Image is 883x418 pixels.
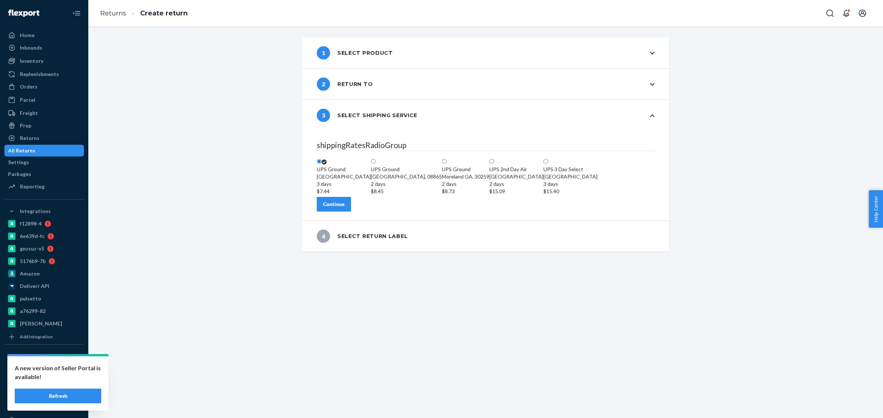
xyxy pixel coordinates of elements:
[4,205,84,217] button: Integrations
[371,166,442,173] div: UPS Ground
[4,255,84,267] a: 5176b9-7b
[20,208,51,215] div: Integrations
[15,364,101,381] p: A new version of Seller Portal is available!
[4,402,84,414] a: Help Center
[4,29,84,41] a: Home
[4,42,84,54] a: Inbounds
[317,166,371,173] div: UPS Ground
[8,10,39,17] img: Flexport logo
[20,134,39,142] div: Returns
[4,218,84,230] a: f12898-4
[20,233,45,240] div: 6e639d-fc
[442,188,489,195] div: $8.73
[4,305,84,317] a: a76299-82
[442,166,489,173] div: UPS Ground
[20,353,43,360] div: Fast Tags
[4,230,84,242] a: 6e639d-fc
[371,180,442,188] div: 2 days
[4,365,84,374] a: Add Fast Tag
[20,71,59,78] div: Replenishments
[317,46,393,60] div: Select product
[4,377,84,389] a: Settings
[543,188,597,195] div: $15.40
[4,120,84,131] a: Prep
[4,350,84,362] button: Fast Tags
[317,230,408,243] div: Select return label
[371,188,442,195] div: $8.45
[543,166,597,173] div: UPS 3 Day Select
[489,180,543,188] div: 2 days
[4,389,84,401] a: Talk to Support
[20,295,41,302] div: pulsetto
[20,183,45,190] div: Reporting
[371,173,442,195] div: [GEOGRAPHIC_DATA], 08865
[489,173,543,195] div: [GEOGRAPHIC_DATA]
[489,188,543,195] div: $15.09
[4,268,84,280] a: Amazon
[20,320,62,327] div: [PERSON_NAME]
[317,173,371,195] div: [GEOGRAPHIC_DATA]
[869,190,883,228] button: Help Center
[543,180,597,188] div: 3 days
[8,159,29,166] div: Settings
[4,55,84,67] a: Inventory
[317,109,417,122] div: Select shipping service
[4,145,84,156] a: All Returns
[8,147,35,154] div: All Returns
[20,109,38,117] div: Freight
[543,159,548,164] input: UPS 3 Day Select[GEOGRAPHIC_DATA]3 days$15.40
[8,170,31,178] div: Packages
[20,32,35,39] div: Home
[317,46,330,60] span: 1
[4,168,84,180] a: Packages
[317,188,371,195] div: $7.44
[442,180,489,188] div: 2 days
[4,107,84,119] a: Freight
[317,180,371,188] div: 3 days
[20,122,31,129] div: Prep
[317,78,330,91] span: 2
[100,9,126,17] a: Returns
[69,6,84,21] button: Close Navigation
[4,293,84,305] a: pulsetto
[20,270,40,277] div: Amazon
[489,159,494,164] input: UPS 2nd Day Air[GEOGRAPHIC_DATA]2 days$15.09
[20,96,35,104] div: Parcel
[317,78,373,91] div: Return to
[4,243,84,255] a: gnzsuz-v5
[317,159,322,164] input: UPS Ground[GEOGRAPHIC_DATA]3 days$7.44
[442,159,447,164] input: UPS GroundMoreland GA, 302592 days$8.73
[20,57,43,65] div: Inventory
[20,282,49,290] div: Deliverr API
[20,307,46,315] div: a76299-82
[4,332,84,341] a: Add Integration
[4,94,84,106] a: Parcel
[4,280,84,292] a: Deliverr API
[317,197,351,212] button: Continue
[442,173,489,195] div: Moreland GA, 30259
[20,245,44,252] div: gnzsuz-v5
[317,230,330,243] span: 4
[140,9,188,17] a: Create return
[317,109,330,122] span: 3
[15,389,101,403] button: Refresh
[20,44,42,51] div: Inbounds
[94,3,194,24] ol: breadcrumbs
[371,159,376,164] input: UPS Ground[GEOGRAPHIC_DATA], 088652 days$8.45
[4,181,84,192] a: Reporting
[839,6,854,21] button: Open notifications
[4,318,84,329] a: [PERSON_NAME]
[20,83,38,90] div: Orders
[20,257,46,265] div: 5176b9-7b
[4,156,84,168] a: Settings
[323,201,345,208] div: Continue
[489,166,543,173] div: UPS 2nd Day Air
[543,173,597,195] div: [GEOGRAPHIC_DATA]
[855,6,870,21] button: Open account menu
[4,132,84,144] a: Returns
[317,140,655,151] legend: shippingRatesRadioGroup
[4,68,84,80] a: Replenishments
[20,220,42,227] div: f12898-4
[4,81,84,93] a: Orders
